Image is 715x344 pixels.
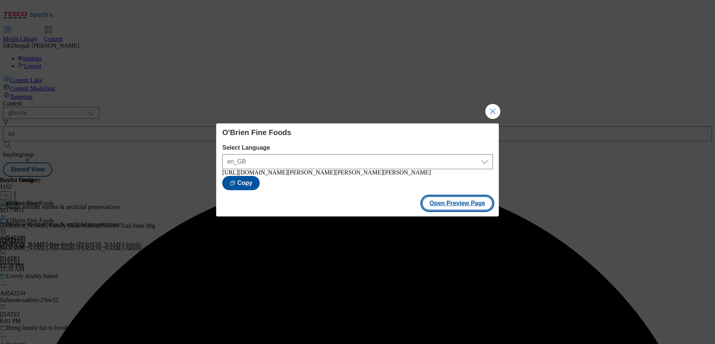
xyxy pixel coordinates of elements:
[216,123,498,216] div: Modal
[485,104,500,119] button: Close Modal
[222,128,492,137] h4: O'Brien Fine Foods
[422,196,493,210] button: Open Preview Page
[222,144,492,151] label: Select Language
[222,176,260,190] button: Copy
[222,169,492,176] div: [URL][DOMAIN_NAME][PERSON_NAME][PERSON_NAME][PERSON_NAME]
